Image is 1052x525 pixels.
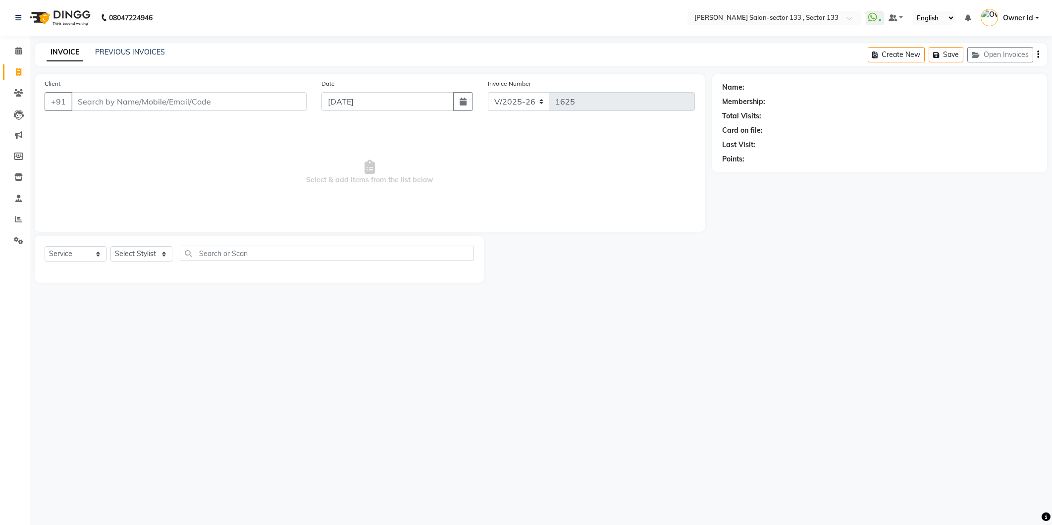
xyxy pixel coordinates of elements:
[967,47,1033,62] button: Open Invoices
[47,44,83,61] a: INVOICE
[95,48,165,56] a: PREVIOUS INVOICES
[109,4,153,32] b: 08047224946
[321,79,335,88] label: Date
[25,4,93,32] img: logo
[722,140,755,150] div: Last Visit:
[981,9,998,26] img: Owner id
[722,82,744,93] div: Name:
[868,47,925,62] button: Create New
[722,154,744,164] div: Points:
[45,92,72,111] button: +91
[722,97,765,107] div: Membership:
[488,79,531,88] label: Invoice Number
[45,123,695,222] span: Select & add items from the list below
[45,79,60,88] label: Client
[180,246,474,261] input: Search or Scan
[722,125,763,136] div: Card on file:
[71,92,307,111] input: Search by Name/Mobile/Email/Code
[1003,13,1033,23] span: Owner id
[722,111,761,121] div: Total Visits:
[929,47,963,62] button: Save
